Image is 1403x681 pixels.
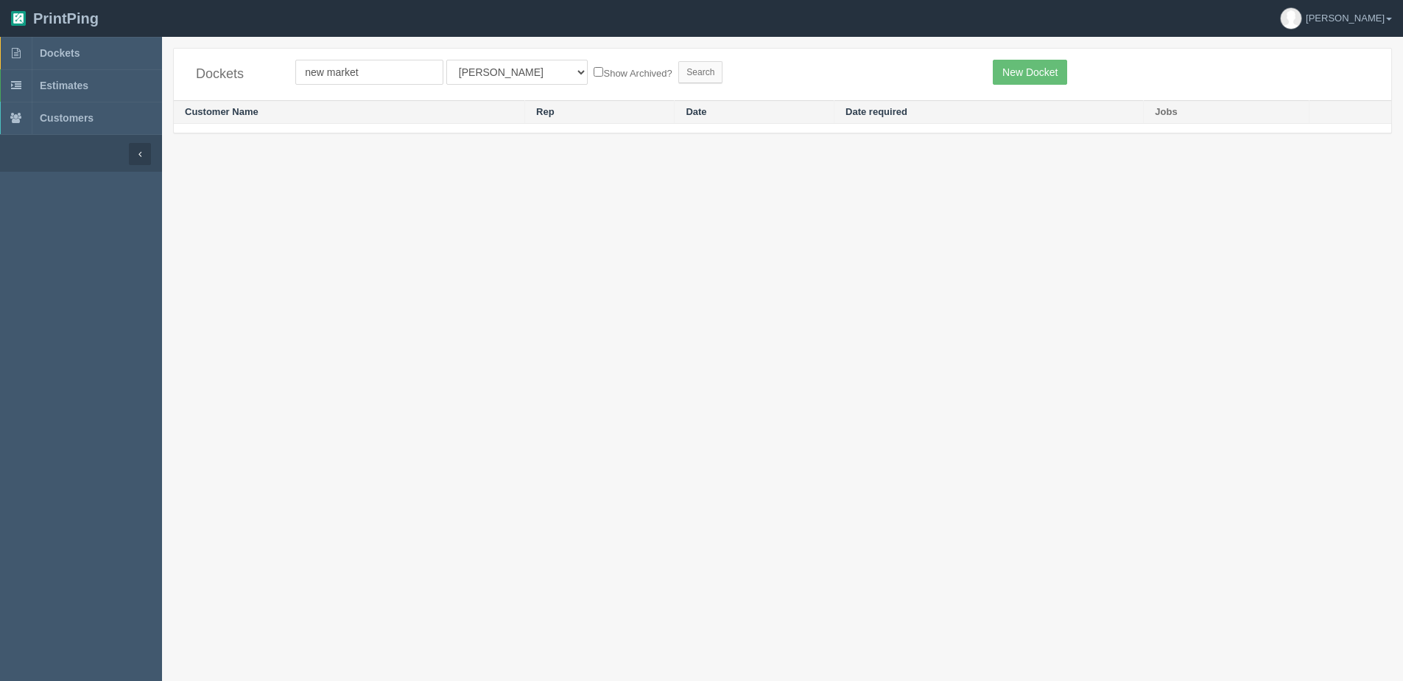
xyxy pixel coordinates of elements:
[845,106,907,117] a: Date required
[40,80,88,91] span: Estimates
[11,11,26,26] img: logo-3e63b451c926e2ac314895c53de4908e5d424f24456219fb08d385ab2e579770.png
[993,60,1067,85] a: New Docket
[295,60,443,85] input: Customer Name
[1281,8,1301,29] img: avatar_default-7531ab5dedf162e01f1e0bb0964e6a185e93c5c22dfe317fb01d7f8cd2b1632c.jpg
[40,112,94,124] span: Customers
[594,67,603,77] input: Show Archived?
[686,106,706,117] a: Date
[40,47,80,59] span: Dockets
[536,106,555,117] a: Rep
[678,61,722,83] input: Search
[185,106,259,117] a: Customer Name
[196,67,273,82] h4: Dockets
[1144,100,1309,124] th: Jobs
[594,64,672,81] label: Show Archived?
